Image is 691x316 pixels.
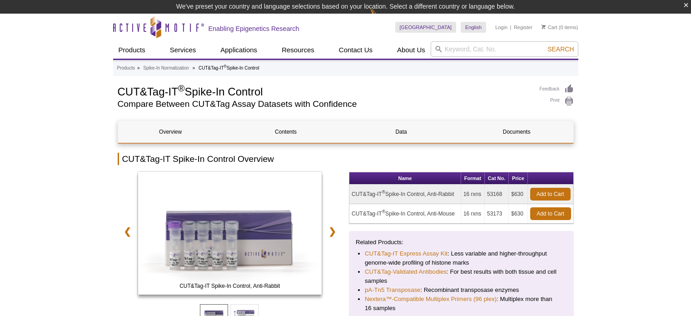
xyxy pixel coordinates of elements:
a: Spike-In Normalization [143,64,189,72]
span: CUT&Tag-IT Spike-In Control, Anti-Rabbit [140,281,320,291]
a: Feedback [540,84,574,94]
a: Products [117,64,135,72]
sup: ® [178,83,185,93]
a: Contents [234,121,338,143]
a: Services [164,41,202,59]
td: 16 rxns [461,204,485,224]
a: English [461,22,486,33]
a: Nextera™-Compatible Multiplex Primers (96 plex) [365,295,497,304]
li: » [193,65,195,70]
li: : Multiplex more than 16 samples [365,295,558,313]
a: Add to Cart [530,188,571,201]
a: Login [495,24,507,30]
sup: ® [382,209,385,214]
a: Register [514,24,532,30]
a: CUT&Tag-IT Spike-In Control, Anti-Mouse [138,172,322,297]
a: Overview [118,121,223,143]
a: pA-Tn5 Transposase [365,286,420,295]
li: CUT&Tag-IT Spike-In Control [199,65,259,70]
td: CUT&Tag-IT Spike-In Control, Anti-Rabbit [349,185,461,204]
li: : Less variable and higher-throughput genome-wide profiling of histone marks [365,249,558,267]
li: » [137,65,140,70]
th: Cat No. [485,172,509,185]
td: $630 [509,204,527,224]
a: Add to Cart [530,207,571,220]
td: $630 [509,185,527,204]
a: ❯ [323,221,342,242]
td: 16 rxns [461,185,485,204]
span: Search [547,45,574,53]
th: Name [349,172,461,185]
sup: ® [224,64,227,69]
a: CUT&Tag-Validated Antibodies [365,267,447,276]
h2: Enabling Epigenetics Research [209,25,299,33]
img: CUT&Tag-IT Spike-In Control, Anti-Rabbit [138,172,322,295]
a: Products [113,41,151,59]
sup: ® [382,190,385,195]
a: Documents [464,121,569,143]
a: ❮ [118,221,137,242]
a: About Us [392,41,431,59]
th: Price [509,172,527,185]
img: Change Here [370,7,394,28]
th: Format [461,172,485,185]
a: Data [349,121,454,143]
input: Keyword, Cat. No. [431,41,578,57]
td: 53168 [485,185,509,204]
a: Applications [215,41,263,59]
li: : For best results with both tissue and cell samples [365,267,558,286]
td: 53173 [485,204,509,224]
button: Search [545,45,577,53]
h1: CUT&Tag-IT Spike-In Control [118,84,531,98]
li: (0 items) [542,22,578,33]
a: Resources [276,41,320,59]
img: Your Cart [542,25,546,29]
p: Related Products: [356,238,567,247]
a: Print [540,96,574,106]
td: CUT&Tag-IT Spike-In Control, Anti-Mouse [349,204,461,224]
a: Cart [542,24,557,30]
li: : Recombinant transposase enzymes [365,286,558,295]
h2: Compare Between CUT&Tag Assay Datasets with Confidence [118,100,531,108]
h2: CUT&Tag-IT Spike-In Control Overview [118,153,574,165]
a: Contact Us [333,41,378,59]
a: [GEOGRAPHIC_DATA] [395,22,457,33]
a: CUT&Tag-IT Express Assay Kit [365,249,447,258]
li: | [510,22,512,33]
